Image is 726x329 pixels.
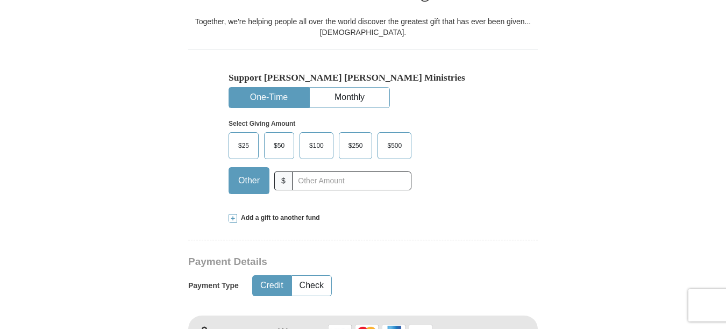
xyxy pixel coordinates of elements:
h5: Support [PERSON_NAME] [PERSON_NAME] Ministries [229,72,497,83]
h5: Payment Type [188,281,239,290]
span: $100 [304,138,329,154]
div: Together, we're helping people all over the world discover the greatest gift that has ever been g... [188,16,538,38]
strong: Select Giving Amount [229,120,295,127]
span: $500 [382,138,407,154]
button: Monthly [310,88,389,108]
button: Check [292,276,331,296]
button: One-Time [229,88,309,108]
span: Other [233,173,265,189]
span: Add a gift to another fund [237,213,320,223]
button: Credit [253,276,291,296]
span: $25 [233,138,254,154]
span: $250 [343,138,368,154]
h3: Payment Details [188,256,462,268]
input: Other Amount [292,171,411,190]
span: $50 [268,138,290,154]
span: $ [274,171,293,190]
